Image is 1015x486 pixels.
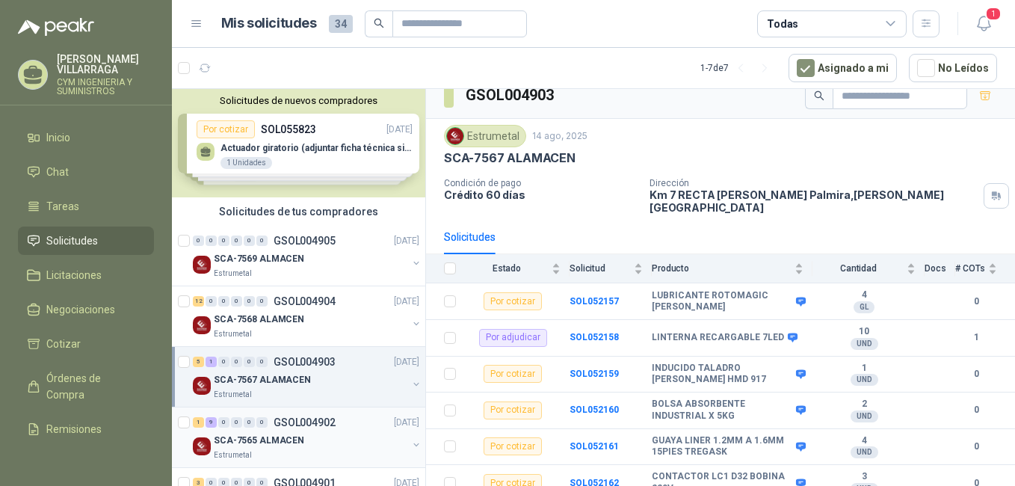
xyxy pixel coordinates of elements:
[444,125,526,147] div: Estrumetal
[570,332,619,342] a: SOL052158
[970,10,997,37] button: 1
[206,296,217,307] div: 0
[570,405,619,415] a: SOL052160
[18,295,154,324] a: Negociaciones
[484,292,542,310] div: Por cotizar
[218,417,229,428] div: 0
[570,296,619,307] a: SOL052157
[652,332,784,344] b: LINTERNA RECARGABLE 7LED
[465,254,570,283] th: Estado
[193,236,204,246] div: 0
[206,417,217,428] div: 9
[18,330,154,358] a: Cotizar
[18,449,154,478] a: Configuración
[193,353,422,401] a: 5 1 0 0 0 0 GSOL004903[DATE] Company LogoSCA-7567 ALAMACENEstrumetal
[394,295,419,309] p: [DATE]
[484,437,542,455] div: Por cotizar
[218,296,229,307] div: 0
[214,252,304,266] p: SCA-7569 ALMACEN
[18,18,94,36] img: Logo peakr
[955,440,997,454] b: 0
[256,417,268,428] div: 0
[854,301,874,313] div: GL
[46,198,79,215] span: Tareas
[214,328,252,340] p: Estrumetal
[767,16,798,32] div: Todas
[193,377,211,395] img: Company Logo
[256,296,268,307] div: 0
[812,471,916,483] b: 3
[193,357,204,367] div: 5
[218,236,229,246] div: 0
[812,263,904,274] span: Cantidad
[812,254,925,283] th: Cantidad
[652,435,792,458] b: GUAYA LINER 1.2MM A 1.6MM 15PIES TREGASK
[206,236,217,246] div: 0
[812,289,916,301] b: 4
[18,123,154,152] a: Inicio
[18,261,154,289] a: Licitaciones
[652,399,792,422] b: BOLSA ABSORBENTE INDUSTRIAL X 5KG
[46,267,102,283] span: Licitaciones
[214,268,252,280] p: Estrumetal
[274,236,336,246] p: GSOL004905
[214,389,252,401] p: Estrumetal
[329,15,353,33] span: 34
[46,336,81,352] span: Cotizar
[652,363,792,386] b: INDUCIDO TALADRO [PERSON_NAME] HMD 917
[193,316,211,334] img: Company Logo
[46,129,70,146] span: Inicio
[444,188,638,201] p: Crédito 60 días
[570,254,652,283] th: Solicitud
[465,263,549,274] span: Estado
[925,254,955,283] th: Docs
[955,367,997,381] b: 0
[444,178,638,188] p: Condición de pago
[244,357,255,367] div: 0
[955,330,997,345] b: 1
[172,89,425,197] div: Solicitudes de nuevos compradoresPor cotizarSOL055823[DATE] Actuador giratorio (adjuntar ficha té...
[193,256,211,274] img: Company Logo
[812,363,916,375] b: 1
[18,364,154,409] a: Órdenes de Compra
[231,296,242,307] div: 0
[812,435,916,447] b: 4
[909,54,997,82] button: No Leídos
[46,164,69,180] span: Chat
[814,90,824,101] span: search
[374,18,384,28] span: search
[570,441,619,452] a: SOL052161
[193,437,211,455] img: Company Logo
[650,178,978,188] p: Dirección
[700,56,777,80] div: 1 - 7 de 7
[221,13,317,34] h1: Mis solicitudes
[218,357,229,367] div: 0
[57,54,154,75] p: [PERSON_NAME] VILLARRAGA
[57,78,154,96] p: CYM INGENIERIA Y SUMINISTROS
[652,263,792,274] span: Producto
[193,292,422,340] a: 12 0 0 0 0 0 GSOL004904[DATE] Company LogoSCA-7568 ALAMCENEstrumetal
[444,150,576,166] p: SCA-7567 ALAMACEN
[18,192,154,221] a: Tareas
[214,449,252,461] p: Estrumetal
[447,128,463,144] img: Company Logo
[955,254,1015,283] th: # COTs
[812,399,916,410] b: 2
[214,434,304,448] p: SCA-7565 ALMACEN
[193,296,204,307] div: 12
[789,54,897,82] button: Asignado a mi
[532,129,587,144] p: 14 ago, 2025
[479,329,547,347] div: Por adjudicar
[274,357,336,367] p: GSOL004903
[812,326,916,338] b: 10
[394,234,419,248] p: [DATE]
[955,403,997,417] b: 0
[214,373,311,387] p: SCA-7567 ALAMACEN
[851,446,878,458] div: UND
[466,84,556,107] h3: GSOL004903
[244,296,255,307] div: 0
[650,188,978,214] p: Km 7 RECTA [PERSON_NAME] Palmira , [PERSON_NAME][GEOGRAPHIC_DATA]
[484,365,542,383] div: Por cotizar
